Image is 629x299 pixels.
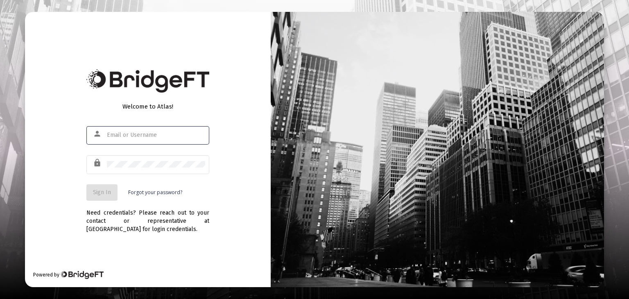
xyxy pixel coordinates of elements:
a: Forgot your password? [128,188,182,197]
div: Welcome to Atlas! [86,102,209,111]
img: Bridge Financial Technology Logo [60,271,103,279]
span: Sign In [93,189,111,196]
input: Email or Username [107,132,205,138]
mat-icon: person [93,129,103,139]
div: Need credentials? Please reach out to your contact or representative at [GEOGRAPHIC_DATA] for log... [86,201,209,233]
div: Powered by [33,271,103,279]
mat-icon: lock [93,158,103,168]
img: Bridge Financial Technology Logo [86,69,209,93]
button: Sign In [86,184,118,201]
